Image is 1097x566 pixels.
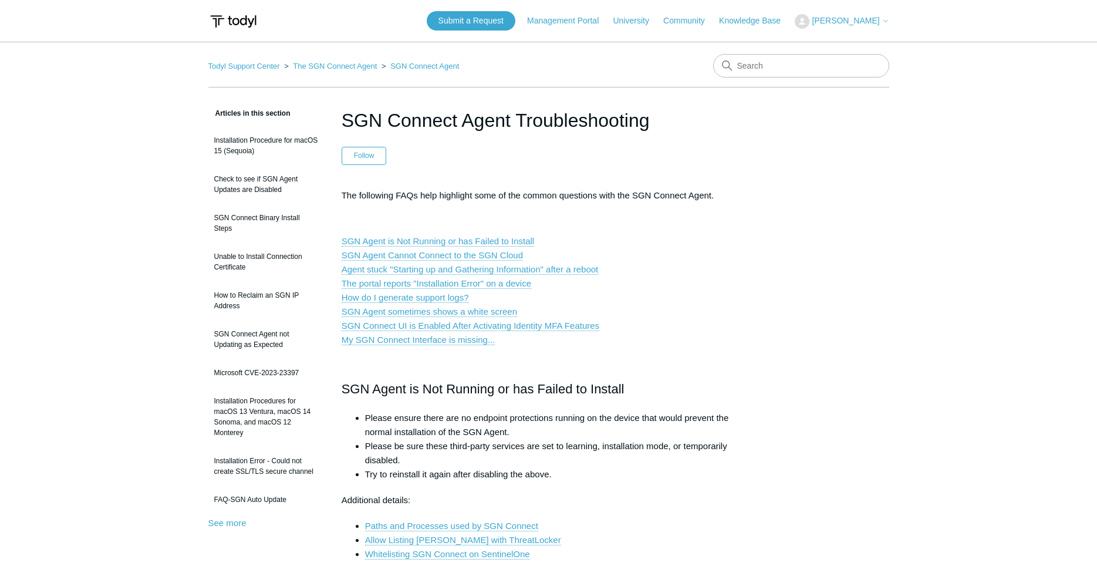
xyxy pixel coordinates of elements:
button: Follow Article [342,147,387,164]
p: The following FAQs help highlight some of the common questions with the SGN Connect Agent. [342,188,756,203]
a: Todyl Support Center [208,62,280,70]
a: Agent stuck "Starting up and Gathering Information" after a reboot [342,264,599,275]
li: Please be sure these third-party services are set to learning, installation mode, or temporarily ... [365,439,756,467]
span: Articles in this section [208,109,291,117]
a: SGN Agent is Not Running or has Failed to Install [342,236,535,247]
a: Submit a Request [427,11,515,31]
a: The portal reports "Installation Error" on a device [342,278,531,289]
a: SGN Agent sometimes shows a white screen [342,306,517,317]
input: Search [713,54,889,78]
p: Additional details: [342,493,756,507]
span: [PERSON_NAME] [812,16,879,25]
li: SGN Connect Agent [379,62,459,70]
li: Try to reinstall it again after disabling the above. [365,467,756,481]
a: Installation Error - Could not create SSL/TLS secure channel [208,450,324,483]
a: FAQ-SGN Auto Update [208,488,324,511]
a: SGN Agent Cannot Connect to the SGN Cloud [342,250,523,261]
h2: SGN Agent is Not Running or has Failed to Install [342,379,756,399]
a: Whitelisting SGN Connect on SentinelOne [365,549,530,560]
a: University [613,15,660,27]
a: Check to see if SGN Agent Updates are Disabled [208,168,324,201]
a: Installation Procedures for macOS 13 Ventura, macOS 14 Sonoma, and macOS 12 Monterey [208,390,324,444]
a: Unable to Install Connection Certificate [208,245,324,278]
a: Knowledge Base [719,15,792,27]
a: Community [663,15,717,27]
a: SGN Connect Agent [390,62,459,70]
a: The SGN Connect Agent [293,62,377,70]
img: Todyl Support Center Help Center home page [208,11,258,32]
a: Management Portal [527,15,610,27]
li: Please ensure there are no endpoint protections running on the device that would prevent the norm... [365,411,756,439]
h1: SGN Connect Agent Troubleshooting [342,106,756,134]
a: Microsoft CVE-2023-23397 [208,362,324,384]
li: The SGN Connect Agent [282,62,379,70]
a: How to Reclaim an SGN IP Address [208,284,324,317]
li: Todyl Support Center [208,62,282,70]
a: Installation Procedure for macOS 15 (Sequoia) [208,129,324,162]
a: Paths and Processes used by SGN Connect [365,521,538,531]
a: My SGN Connect Interface is missing... [342,335,495,345]
a: See more [208,518,247,528]
button: [PERSON_NAME] [795,14,889,29]
a: SGN Connect UI is Enabled After Activating Identity MFA Features [342,321,599,331]
a: SGN Connect Binary Install Steps [208,207,324,240]
a: How do I generate support logs? [342,292,469,303]
a: Allow Listing [PERSON_NAME] with ThreatLocker [365,535,561,545]
a: SGN Connect Agent not Updating as Expected [208,323,324,356]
